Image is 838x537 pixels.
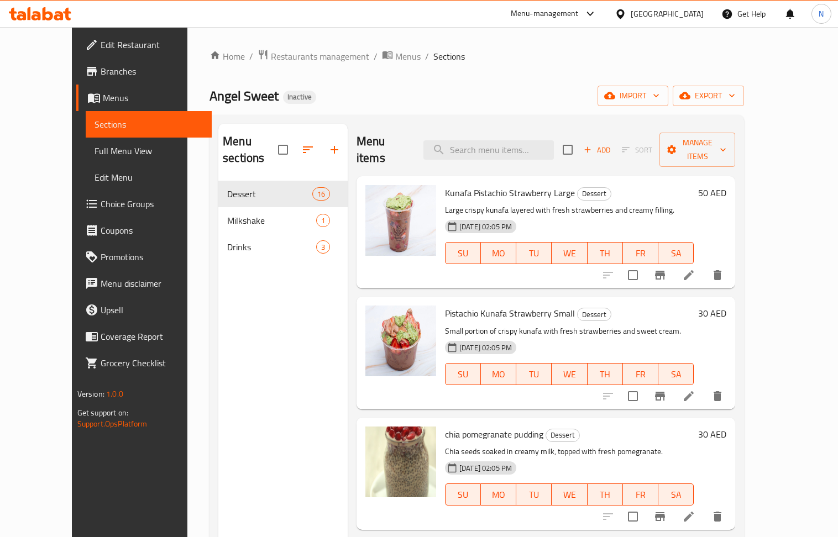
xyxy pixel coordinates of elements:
[76,244,212,270] a: Promotions
[682,389,695,403] a: Edit menu item
[698,185,726,201] h6: 50 AED
[704,503,731,530] button: delete
[588,242,623,264] button: TH
[445,363,481,385] button: SU
[698,306,726,321] h6: 30 AED
[627,245,654,261] span: FR
[556,487,583,503] span: WE
[218,181,348,207] div: Dessert16
[647,262,673,288] button: Branch-specific-item
[455,343,516,353] span: [DATE] 02:05 PM
[95,144,203,157] span: Full Menu View
[663,487,689,503] span: SA
[209,49,744,64] nav: breadcrumb
[682,89,735,103] span: export
[511,7,579,20] div: Menu-management
[76,297,212,323] a: Upsell
[95,118,203,131] span: Sections
[316,240,330,254] div: items
[76,350,212,376] a: Grocery Checklist
[579,141,615,159] button: Add
[76,31,212,58] a: Edit Restaurant
[481,242,516,264] button: MO
[283,92,316,102] span: Inactive
[101,356,203,370] span: Grocery Checklist
[313,189,329,199] span: 16
[598,86,668,106] button: import
[321,136,348,163] button: Add section
[101,65,203,78] span: Branches
[516,242,552,264] button: TU
[578,308,611,321] span: Dessert
[658,363,694,385] button: SA
[704,383,731,409] button: delete
[659,133,735,167] button: Manage items
[95,171,203,184] span: Edit Menu
[621,385,645,408] span: Select to update
[76,191,212,217] a: Choice Groups
[445,445,694,459] p: Chia seeds soaked in creamy milk, topped with fresh pomegranate.
[317,242,329,252] span: 3
[647,383,673,409] button: Branch-specific-item
[552,242,587,264] button: WE
[455,463,516,473] span: [DATE] 02:05 PM
[556,245,583,261] span: WE
[86,164,212,191] a: Edit Menu
[623,483,658,506] button: FR
[623,363,658,385] button: FR
[374,50,378,63] li: /
[516,363,552,385] button: TU
[445,242,481,264] button: SU
[445,185,575,201] span: Kunafa Pistachio Strawberry Large
[592,366,619,382] span: TH
[578,187,611,200] span: Dessert
[101,250,203,264] span: Promotions
[521,245,547,261] span: TU
[106,387,123,401] span: 1.0.0
[623,242,658,264] button: FR
[76,270,212,297] a: Menu disclaimer
[485,245,512,261] span: MO
[101,303,203,317] span: Upsell
[86,111,212,138] a: Sections
[450,245,476,261] span: SU
[271,50,369,63] span: Restaurants management
[546,429,579,441] span: Dessert
[365,427,436,497] img: chia pomegranate pudding
[485,487,512,503] span: MO
[819,8,824,20] span: N
[76,58,212,85] a: Branches
[365,306,436,376] img: Pistachio Kunafa Strawberry Small
[101,224,203,237] span: Coupons
[663,366,689,382] span: SA
[704,262,731,288] button: delete
[445,324,694,338] p: Small portion of crispy kunafa with fresh strawberries and sweet cream.
[316,214,330,227] div: items
[673,86,744,106] button: export
[606,89,659,103] span: import
[698,427,726,442] h6: 30 AED
[223,133,278,166] h2: Menu sections
[433,50,465,63] span: Sections
[365,185,436,256] img: Kunafa Pistachio Strawberry Large
[218,234,348,260] div: Drinks3
[425,50,429,63] li: /
[357,133,410,166] h2: Menu items
[423,140,554,160] input: search
[283,91,316,104] div: Inactive
[552,483,587,506] button: WE
[312,187,330,201] div: items
[592,487,619,503] span: TH
[445,203,694,217] p: Large crispy kunafa layered with fresh strawberries and creamy filling.
[218,176,348,265] nav: Menu sections
[209,83,279,108] span: Angel Sweet
[481,363,516,385] button: MO
[317,215,329,226] span: 1
[445,426,543,443] span: chia pomegranate pudding
[227,240,316,254] span: Drinks
[668,136,726,164] span: Manage items
[658,242,694,264] button: SA
[592,245,619,261] span: TH
[621,264,645,287] span: Select to update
